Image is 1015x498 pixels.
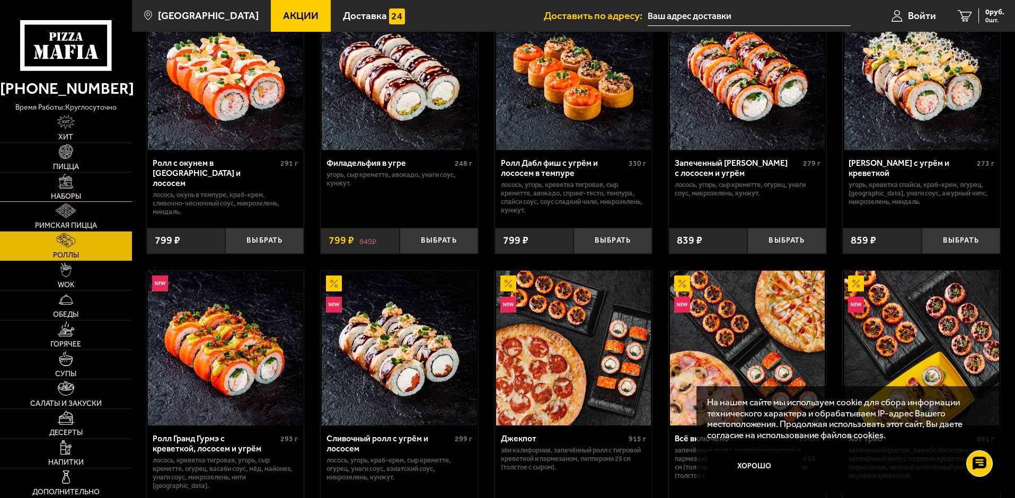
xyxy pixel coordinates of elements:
span: 915 г [629,434,646,443]
img: Новинка [848,297,864,313]
img: Ролл Гранд Гурмэ с креветкой, лососем и угрём [148,271,303,425]
img: Всё включено [670,271,825,425]
a: АкционныйНовинкаВсё включено [669,271,826,425]
img: Новинка [152,275,168,291]
span: 799 ₽ [329,235,354,246]
span: 248 г [455,159,472,168]
img: Акционный [848,275,864,291]
button: Хорошо [707,451,802,483]
div: Всё включено [675,433,796,443]
a: АкционныйНовинкаСливочный ролл с угрём и лососем [321,271,478,425]
p: лосось, угорь, Сыр креметте, огурец, унаги соус, микрозелень, кунжут. [675,181,820,198]
span: Горячее [50,341,81,348]
span: Роллы [53,252,79,259]
span: 859 ₽ [851,235,876,246]
span: Наборы [51,193,81,200]
img: Акционный [500,275,516,291]
span: Акции [283,11,319,21]
p: Эби Калифорния, Запечённый ролл с тигровой креветкой и пармезаном, Пепперони 25 см (толстое с сыр... [501,446,647,472]
p: На нашем сайте мы используем cookie для сбора информации технического характера и обрабатываем IP... [707,397,984,441]
span: Войти [908,11,936,21]
img: Хот трио [844,271,999,425]
input: Ваш адрес доставки [648,6,851,26]
p: лосось, окунь в темпуре, краб-крем, сливочно-чесночный соус, микрозелень, миндаль. [153,191,298,216]
span: Супы [55,370,76,378]
span: 799 ₽ [155,235,180,246]
div: Ролл с окунем в [GEOGRAPHIC_DATA] и лососем [153,158,278,188]
span: 0 руб. [985,8,1004,16]
img: Новинка [674,297,690,313]
span: Пицца [53,163,79,171]
img: Акционный [326,275,342,291]
span: Римская пицца [35,222,97,229]
span: WOK [58,281,74,289]
img: Новинка [326,297,342,313]
span: Дополнительно [32,488,100,496]
a: НовинкаРолл Гранд Гурмэ с креветкой, лососем и угрём [147,271,304,425]
span: 279 г [803,159,820,168]
a: АкционныйНовинкаДжекпот [495,271,652,425]
img: Акционный [674,275,690,291]
img: Новинка [500,297,516,313]
span: Обеды [53,311,78,318]
div: Запеченный [PERSON_NAME] с лососем и угрём [675,158,800,178]
div: Сливочный ролл с угрём и лососем [326,433,452,453]
div: Филадельфия в угре [326,158,452,168]
p: лосось, угорь, креветка тигровая, Сыр креметте, авокадо, спринг-тесто, темпура, спайси соус, соус... [501,181,647,215]
span: 0 шт. [985,17,1004,23]
span: Салаты и закуски [30,400,102,407]
button: Выбрать [747,228,826,254]
span: [GEOGRAPHIC_DATA] [158,11,259,21]
span: 299 г [455,434,472,443]
button: Выбрать [400,228,478,254]
span: 839 ₽ [677,235,702,246]
span: Десерты [49,429,83,437]
p: угорь, креветка спайси, краб-крем, огурец, [GEOGRAPHIC_DATA], унаги соус, ажурный чипс, микрозеле... [849,181,994,206]
span: Хит [58,134,73,141]
img: Сливочный ролл с угрём и лососем [322,271,476,425]
span: Доставить по адресу: [544,11,648,21]
p: лосось, угорь, краб-крем, Сыр креметте, огурец, унаги соус, азиатский соус, микрозелень, кунжут. [326,456,472,482]
p: Запечённый ролл с тигровой креветкой и пармезаном, Эби Калифорния, Фермерская 25 см (толстое с сы... [675,446,820,480]
div: Ролл Гранд Гурмэ с креветкой, лососем и угрём [153,433,278,453]
button: Выбрать [922,228,1000,254]
button: Выбрать [225,228,304,254]
a: АкционныйНовинкаХот трио [843,271,1000,425]
span: Напитки [48,459,84,466]
div: Джекпот [501,433,626,443]
s: 849 ₽ [359,235,376,246]
p: лосось, креветка тигровая, угорь, Сыр креметте, огурец, васаби соус, мёд, майонез, унаги соус, ми... [153,456,298,490]
span: 293 г [280,434,298,443]
div: Ролл Дабл фиш с угрём и лососем в темпуре [501,158,626,178]
p: угорь, Сыр креметте, авокадо, унаги соус, кунжут. [326,171,472,188]
img: Джекпот [496,271,651,425]
button: Выбрать [573,228,652,254]
div: [PERSON_NAME] с угрём и креветкой [849,158,974,178]
span: 330 г [629,159,646,168]
span: Доставка [343,11,387,21]
span: 273 г [977,159,994,168]
img: 15daf4d41897b9f0e9f617042186c801.svg [389,8,405,24]
span: 291 г [280,159,298,168]
span: 799 ₽ [503,235,528,246]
